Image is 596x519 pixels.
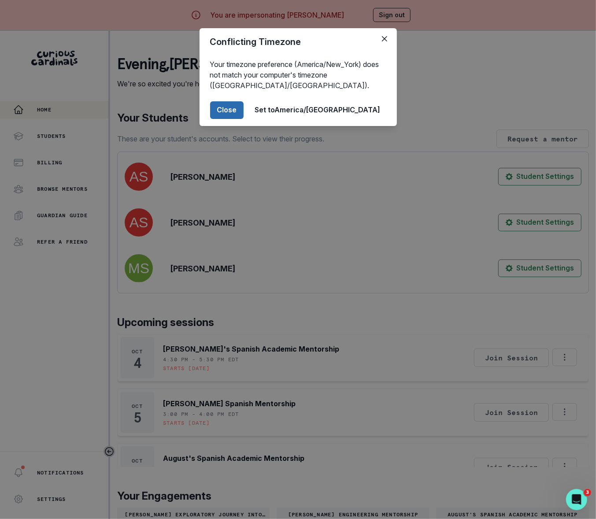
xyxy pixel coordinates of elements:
[378,32,392,46] button: Close
[249,101,386,119] button: Set toAmerica/[GEOGRAPHIC_DATA]
[210,101,244,119] button: Close
[584,489,591,496] span: 3
[566,489,587,510] iframe: Intercom live chat
[200,56,397,94] div: Your timezone preference (America/New_York) does not match your computer's timezone ([GEOGRAPHIC_...
[200,28,397,56] header: Conflicting Timezone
